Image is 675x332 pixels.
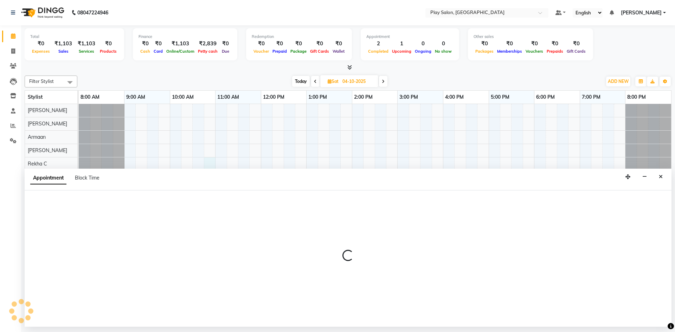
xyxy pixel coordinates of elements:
div: ₹0 [289,40,308,48]
div: ₹0 [152,40,165,48]
span: Upcoming [390,49,413,54]
span: ADD NEW [608,79,629,84]
div: ₹0 [139,40,152,48]
a: 5:00 PM [489,92,511,102]
div: ₹0 [331,40,346,48]
div: ₹0 [98,40,118,48]
div: ₹0 [524,40,545,48]
div: Finance [139,34,232,40]
span: [PERSON_NAME] [28,107,67,113]
span: Completed [366,49,390,54]
div: ₹0 [545,40,565,48]
span: Services [77,49,96,54]
div: ₹1,103 [52,40,75,48]
span: [PERSON_NAME] [28,121,67,127]
div: ₹1,103 [165,40,196,48]
span: Gift Cards [308,49,331,54]
span: Gift Cards [565,49,587,54]
div: 0 [433,40,454,48]
span: Stylist [28,94,43,100]
button: Close [656,171,666,182]
a: 9:00 AM [124,92,147,102]
span: Ongoing [413,49,433,54]
span: Sat [326,79,340,84]
img: logo [18,3,66,22]
span: Vouchers [524,49,545,54]
span: Cash [139,49,152,54]
span: Voucher [252,49,271,54]
span: Packages [474,49,495,54]
span: Petty cash [196,49,219,54]
div: 2 [366,40,390,48]
span: Prepaids [545,49,565,54]
span: Sales [57,49,70,54]
span: Prepaid [271,49,289,54]
span: No show [433,49,454,54]
span: [PERSON_NAME] [621,9,662,17]
div: Other sales [474,34,587,40]
span: Armaan [28,134,46,140]
span: [PERSON_NAME] [28,147,67,154]
span: Appointment [30,172,66,184]
a: 2:00 PM [352,92,374,102]
a: 6:00 PM [534,92,557,102]
span: Filter Stylist [29,78,54,84]
span: Today [292,76,310,87]
span: Memberships [495,49,524,54]
a: 4:00 PM [443,92,465,102]
span: Block Time [75,175,99,181]
a: 3:00 PM [398,92,420,102]
a: 11:00 AM [216,92,241,102]
div: ₹0 [565,40,587,48]
div: ₹0 [495,40,524,48]
span: Package [289,49,308,54]
div: ₹0 [271,40,289,48]
span: Online/Custom [165,49,196,54]
a: 8:00 AM [79,92,101,102]
span: Expenses [30,49,52,54]
div: 0 [413,40,433,48]
div: ₹0 [30,40,52,48]
div: ₹0 [219,40,232,48]
span: Products [98,49,118,54]
div: ₹0 [474,40,495,48]
span: Rekha C [28,161,47,167]
div: Redemption [252,34,346,40]
div: ₹2,839 [196,40,219,48]
a: 1:00 PM [307,92,329,102]
div: 1 [390,40,413,48]
a: 8:00 PM [625,92,648,102]
span: Due [220,49,231,54]
div: ₹0 [252,40,271,48]
a: 12:00 PM [261,92,286,102]
a: 10:00 AM [170,92,195,102]
a: 7:00 PM [580,92,602,102]
div: Appointment [366,34,454,40]
input: 2025-10-04 [340,76,375,87]
span: Wallet [331,49,346,54]
div: ₹1,103 [75,40,98,48]
button: ADD NEW [606,77,630,86]
b: 08047224946 [77,3,108,22]
span: Card [152,49,165,54]
div: ₹0 [308,40,331,48]
div: Total [30,34,118,40]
